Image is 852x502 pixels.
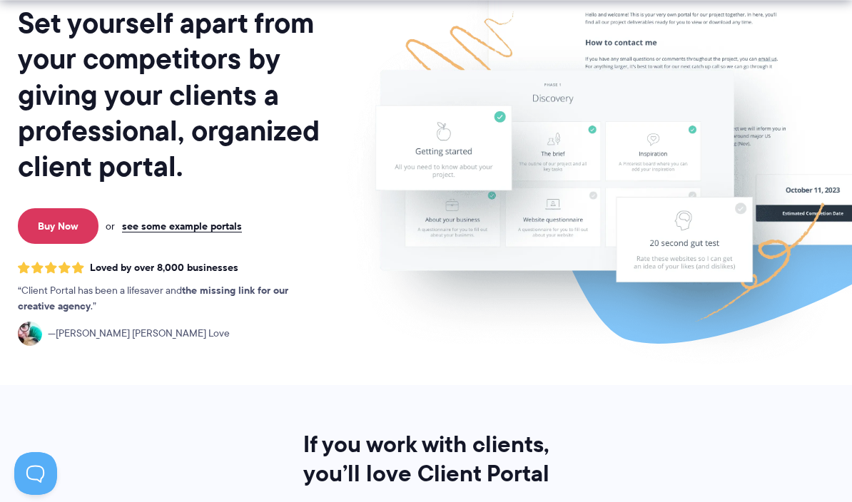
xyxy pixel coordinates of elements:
iframe: Toggle Customer Support [14,452,57,495]
h2: If you work with clients, you’ll love Client Portal [273,430,579,488]
h1: Set yourself apart from your competitors by giving your clients a professional, organized client ... [18,5,345,184]
strong: the missing link for our creative agency [18,282,288,314]
span: [PERSON_NAME] [PERSON_NAME] Love [48,326,230,342]
span: or [106,220,115,232]
a: Buy Now [18,208,98,244]
a: see some example portals [122,220,242,232]
span: Loved by over 8,000 businesses [90,262,238,274]
p: Client Portal has been a lifesaver and . [18,283,318,314]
